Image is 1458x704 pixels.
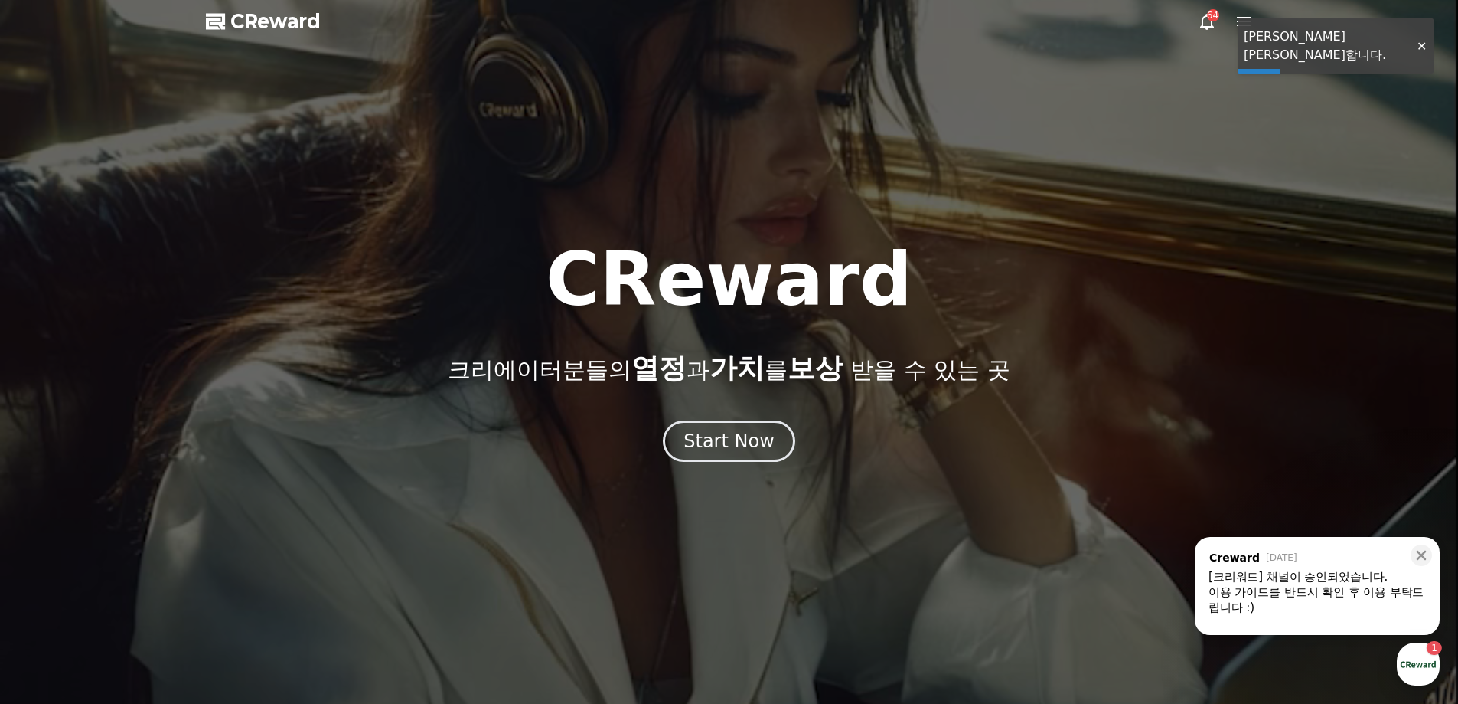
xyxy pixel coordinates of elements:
[709,352,765,384] span: 가치
[631,352,687,384] span: 열정
[663,436,795,450] a: Start Now
[683,429,775,454] div: Start Now
[663,421,795,462] button: Start Now
[788,352,843,384] span: 보상
[230,9,321,34] span: CReward
[448,353,1010,384] p: 크리에이터분들의 과 를 받을 수 있는 곳
[546,243,912,316] h1: CReward
[206,9,321,34] a: CReward
[1207,9,1219,21] div: 64
[1198,12,1216,31] a: 64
